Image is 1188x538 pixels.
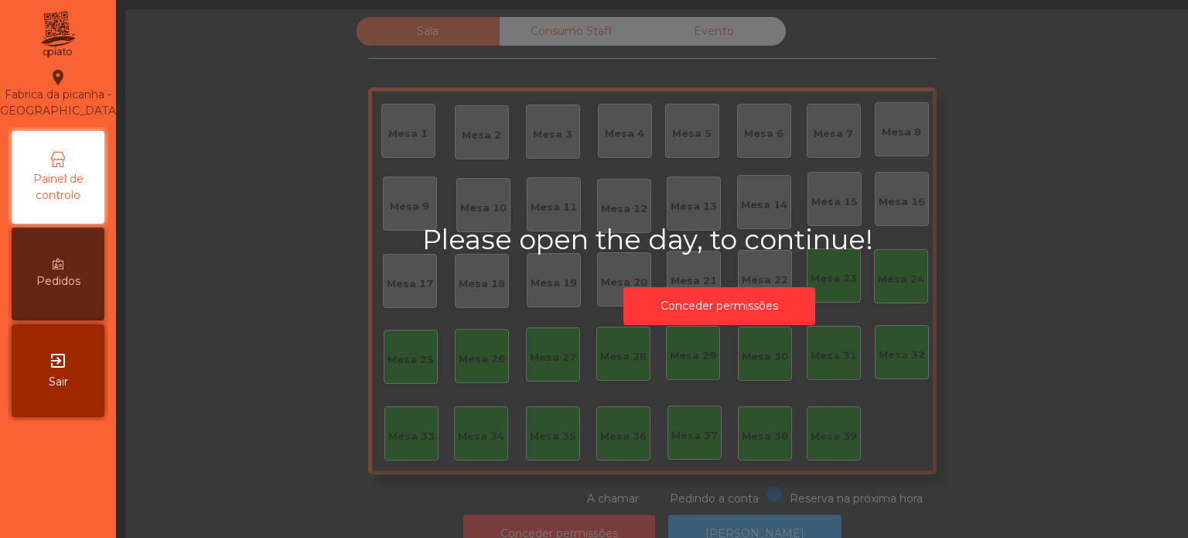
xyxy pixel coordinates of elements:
[49,68,67,87] i: location_on
[49,351,67,370] i: exit_to_app
[39,8,77,62] img: qpiato
[49,374,68,390] span: Sair
[15,171,101,204] span: Painel de controlo
[422,224,1016,256] h2: Please open the day, to continue!
[36,273,80,290] span: Pedidos
[623,287,815,325] button: Conceder permissões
